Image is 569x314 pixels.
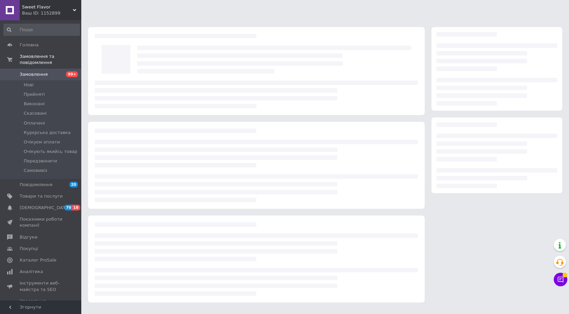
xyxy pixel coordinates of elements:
button: Чат з покупцем [554,273,567,286]
span: Передзвонити [24,158,57,164]
span: Управління сайтом [20,298,63,310]
span: Самовивіз [24,167,47,174]
span: Скасовані [24,110,47,116]
span: Відгуки [20,234,37,240]
span: 20 [69,182,78,187]
span: [DEMOGRAPHIC_DATA] [20,205,70,211]
span: Оплачені [24,120,45,126]
span: 70 [64,205,72,210]
span: Покупці [20,246,38,252]
span: Нові [24,82,34,88]
div: Ваш ID: 1152899 [22,10,81,16]
span: 18 [72,205,80,210]
span: Товари та послуги [20,193,63,199]
span: Інструменти веб-майстра та SEO [20,280,63,292]
span: Очікуєм оплати [24,139,60,145]
span: 99+ [66,71,78,77]
span: Замовлення [20,71,48,77]
span: Очікують якийсь товар [24,149,77,155]
span: Повідомлення [20,182,52,188]
span: Аналітика [20,269,43,275]
span: Прийняті [24,91,45,97]
span: Головна [20,42,39,48]
span: Курєрська доставка [24,130,70,136]
span: Виконані [24,101,45,107]
span: Показники роботи компанії [20,216,63,228]
span: Замовлення та повідомлення [20,53,81,66]
span: Sweet Flavor [22,4,73,10]
span: Каталог ProSale [20,257,56,263]
input: Пошук [3,24,80,36]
